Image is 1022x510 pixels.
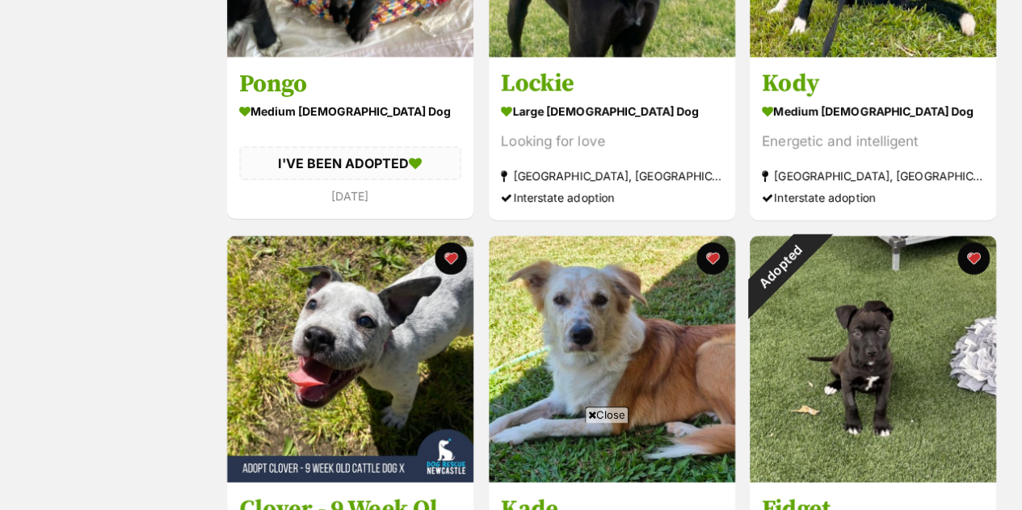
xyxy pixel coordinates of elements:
[239,99,461,123] div: medium [DEMOGRAPHIC_DATA] Dog
[750,57,996,221] a: Kody medium [DEMOGRAPHIC_DATA] Dog Energetic and intelligent [GEOGRAPHIC_DATA], [GEOGRAPHIC_DATA]...
[957,242,990,275] button: favourite
[489,57,735,221] a: Lockie large [DEMOGRAPHIC_DATA] Dog Looking for love [GEOGRAPHIC_DATA], [GEOGRAPHIC_DATA] Interst...
[489,236,735,483] img: Kade
[239,185,461,207] div: [DATE]
[762,131,984,153] div: Energetic and intelligent
[501,69,723,99] h3: Lockie
[750,470,996,486] a: Adopted
[501,165,723,187] div: [GEOGRAPHIC_DATA], [GEOGRAPHIC_DATA]
[501,99,723,123] div: large [DEMOGRAPHIC_DATA] Dog
[762,69,984,99] h3: Kody
[217,429,805,502] iframe: Advertisement
[696,242,728,275] button: favourite
[239,69,461,99] h3: Pongo
[501,187,723,209] div: Interstate adoption
[227,57,473,219] a: Pongo medium [DEMOGRAPHIC_DATA] Dog I'VE BEEN ADOPTED [DATE] favourite
[762,99,984,123] div: medium [DEMOGRAPHIC_DATA] Dog
[227,236,473,483] img: Clover - 9 Week Old Cattle Dog X
[435,242,467,275] button: favourite
[585,407,629,423] span: Close
[239,146,461,180] div: I'VE BEEN ADOPTED
[501,131,723,153] div: Looking for love
[762,187,984,209] div: Interstate adoption
[728,213,835,320] div: Adopted
[762,165,984,187] div: [GEOGRAPHIC_DATA], [GEOGRAPHIC_DATA]
[750,236,996,483] img: Fidget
